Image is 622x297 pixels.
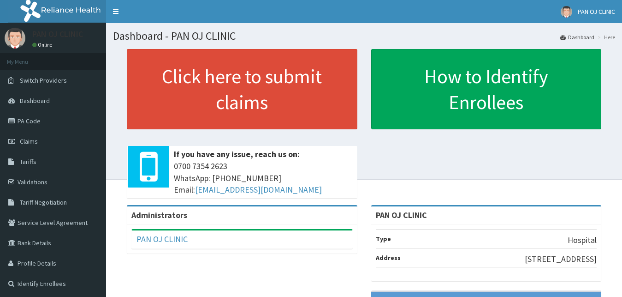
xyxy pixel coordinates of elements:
[20,137,38,145] span: Claims
[5,28,25,48] img: User Image
[127,49,357,129] a: Click here to submit claims
[32,30,83,38] p: PAN OJ CLINIC
[561,6,572,18] img: User Image
[20,158,36,166] span: Tariffs
[560,33,594,41] a: Dashboard
[136,234,188,244] a: PAN OJ CLINIC
[525,253,597,265] p: [STREET_ADDRESS]
[595,33,615,41] li: Here
[20,97,50,105] span: Dashboard
[376,235,391,243] b: Type
[113,30,615,42] h1: Dashboard - PAN OJ CLINIC
[131,210,187,220] b: Administrators
[174,160,353,196] span: 0700 7354 2623 WhatsApp: [PHONE_NUMBER] Email:
[578,7,615,16] span: PAN OJ CLINIC
[376,210,427,220] strong: PAN OJ CLINIC
[376,254,401,262] b: Address
[371,49,602,129] a: How to Identify Enrollees
[20,76,67,85] span: Switch Providers
[195,184,322,195] a: [EMAIL_ADDRESS][DOMAIN_NAME]
[20,198,67,206] span: Tariff Negotiation
[32,42,54,48] a: Online
[174,149,300,159] b: If you have any issue, reach us on:
[568,234,597,246] p: Hospital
